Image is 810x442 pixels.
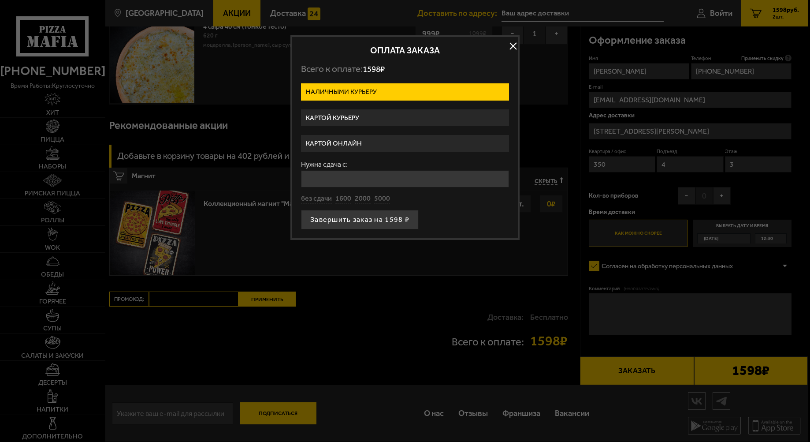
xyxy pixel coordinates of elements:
[301,109,509,127] label: Картой курьеру
[301,83,509,101] label: Наличными курьеру
[301,194,332,204] button: без сдачи
[301,135,509,152] label: Картой онлайн
[301,64,509,75] p: Всего к оплате:
[355,194,371,204] button: 2000
[363,64,385,74] span: 1598 ₽
[301,161,509,168] label: Нужна сдача с:
[335,194,351,204] button: 1600
[374,194,390,204] button: 5000
[301,210,419,229] button: Завершить заказ на 1598 ₽
[301,46,509,55] h2: Оплата заказа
